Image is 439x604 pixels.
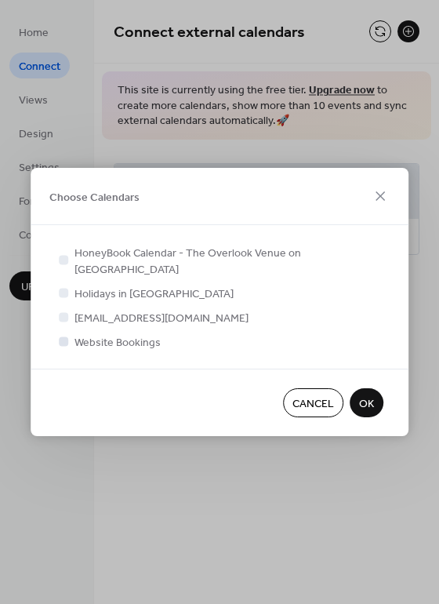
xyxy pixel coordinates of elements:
span: OK [359,396,374,413]
span: HoneyBook Calendar - The Overlook Venue on [GEOGRAPHIC_DATA] [74,246,383,278]
span: Cancel [292,396,334,413]
span: Website Bookings [74,335,161,351]
button: Cancel [283,388,343,417]
span: [EMAIL_ADDRESS][DOMAIN_NAME] [74,311,249,327]
span: Choose Calendars [49,189,140,206]
span: Holidays in [GEOGRAPHIC_DATA] [74,286,234,303]
button: OK [350,388,383,417]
